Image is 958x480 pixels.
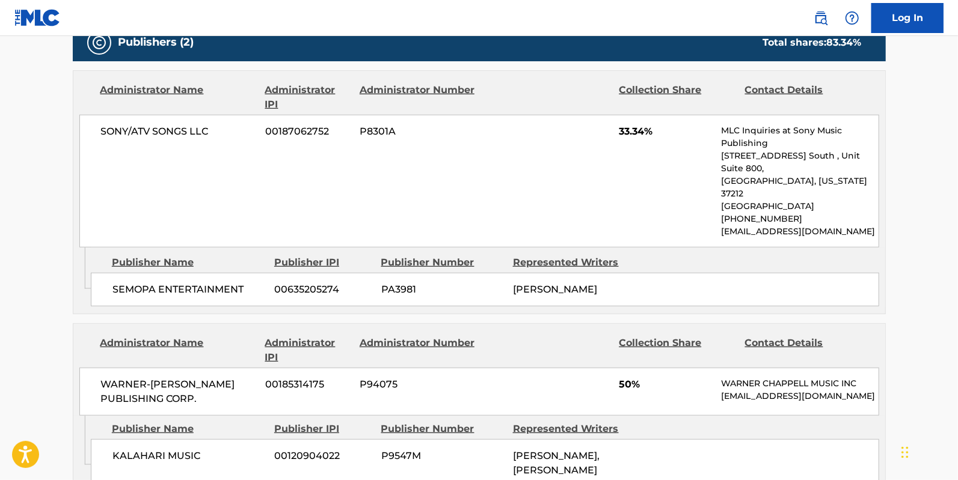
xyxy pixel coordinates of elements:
[275,449,372,463] span: 00120904022
[898,422,958,480] iframe: Chat Widget
[809,6,833,30] a: Public Search
[112,282,266,297] span: SEMOPA ENTERTAINMENT
[871,3,944,33] a: Log In
[381,449,504,463] span: P9547M
[265,336,351,365] div: Administrator IPI
[100,336,256,365] div: Administrator Name
[112,449,266,463] span: KALAHARI MUSIC
[721,150,878,175] p: [STREET_ADDRESS] South , Unit Suite 800,
[112,422,265,436] div: Publisher Name
[721,225,878,238] p: [EMAIL_ADDRESS][DOMAIN_NAME]
[274,422,372,436] div: Publisher IPI
[513,255,636,270] div: Represented Writers
[360,377,476,392] span: P94075
[845,11,859,25] img: help
[265,124,351,139] span: 00187062752
[513,422,636,436] div: Represented Writers
[118,35,194,49] h5: Publishers (2)
[381,255,504,270] div: Publisher Number
[745,336,862,365] div: Contact Details
[840,6,864,30] div: Help
[112,255,265,270] div: Publisher Name
[275,282,372,297] span: 00635205274
[721,377,878,390] p: WARNER CHAPPELL MUSIC INC
[274,255,372,270] div: Publisher IPI
[100,83,256,112] div: Administrator Name
[101,124,257,139] span: SONY/ATV SONGS LLC
[721,213,878,225] p: [PHONE_NUMBER]
[721,390,878,403] p: [EMAIL_ADDRESS][DOMAIN_NAME]
[381,422,504,436] div: Publisher Number
[101,377,257,406] span: WARNER-[PERSON_NAME] PUBLISHING CORP.
[381,282,504,297] span: PA3981
[619,124,712,139] span: 33.34%
[360,124,476,139] span: P8301A
[814,11,828,25] img: search
[619,377,712,392] span: 50%
[721,175,878,200] p: [GEOGRAPHIC_DATA], [US_STATE] 37212
[721,124,878,150] p: MLC Inquiries at Sony Music Publishing
[513,450,600,476] span: [PERSON_NAME], [PERSON_NAME]
[360,83,476,112] div: Administrator Number
[745,83,862,112] div: Contact Details
[901,434,909,470] div: Drag
[92,35,106,50] img: Publishers
[14,9,61,26] img: MLC Logo
[763,35,862,50] div: Total shares:
[619,336,735,365] div: Collection Share
[721,200,878,213] p: [GEOGRAPHIC_DATA]
[265,377,351,392] span: 00185314175
[265,83,351,112] div: Administrator IPI
[360,336,476,365] div: Administrator Number
[619,83,735,112] div: Collection Share
[827,37,862,48] span: 83.34 %
[513,284,597,295] span: [PERSON_NAME]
